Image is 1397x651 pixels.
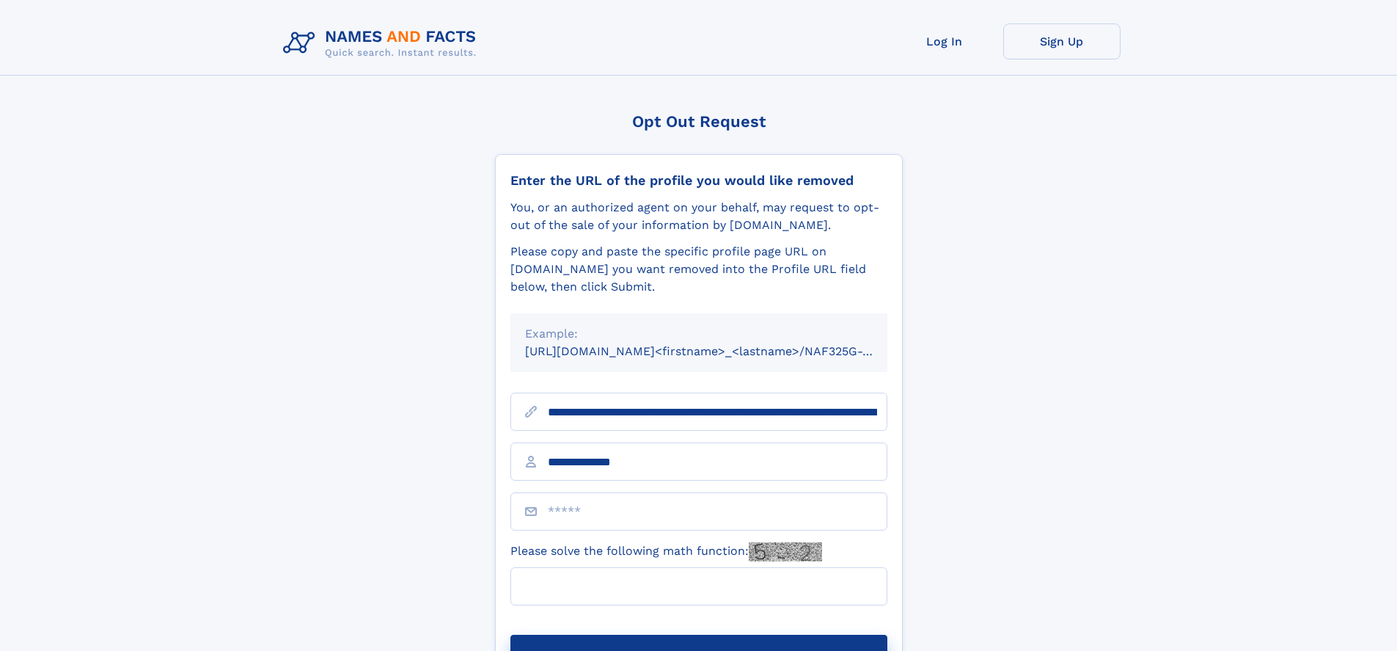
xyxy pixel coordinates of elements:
img: Logo Names and Facts [277,23,488,63]
small: [URL][DOMAIN_NAME]<firstname>_<lastname>/NAF325G-xxxxxxxx [525,344,915,358]
div: Enter the URL of the profile you would like removed [510,172,887,189]
a: Log In [886,23,1003,59]
div: Please copy and paste the specific profile page URL on [DOMAIN_NAME] you want removed into the Pr... [510,243,887,296]
div: Example: [525,325,873,343]
label: Please solve the following math function: [510,542,822,561]
div: Opt Out Request [495,112,903,131]
a: Sign Up [1003,23,1121,59]
div: You, or an authorized agent on your behalf, may request to opt-out of the sale of your informatio... [510,199,887,234]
